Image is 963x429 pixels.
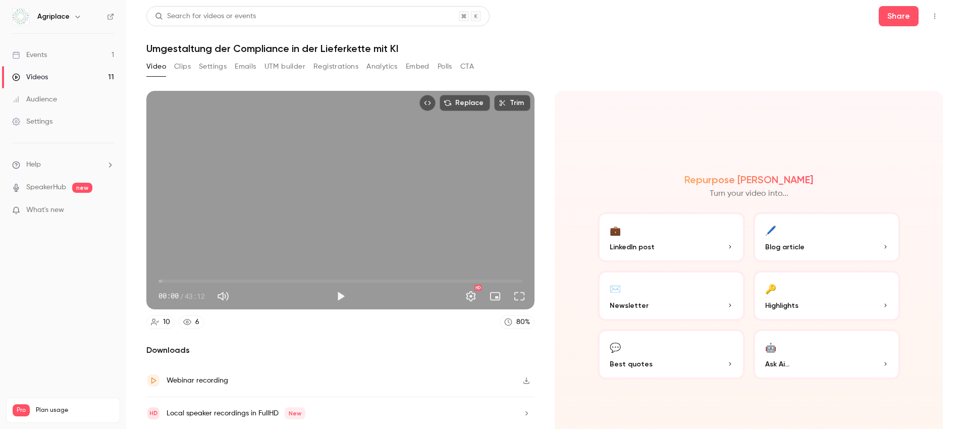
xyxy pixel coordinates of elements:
[440,95,490,111] button: Replace
[13,404,30,416] span: Pro
[167,407,305,419] div: Local speaker recordings in FullHD
[485,286,505,306] button: Turn on miniplayer
[102,206,114,215] iframe: Noticeable Trigger
[12,117,52,127] div: Settings
[419,95,436,111] button: Embed video
[474,285,482,291] div: HD
[610,242,655,252] span: LinkedIn post
[610,300,649,311] span: Newsletter
[146,59,166,75] button: Video
[146,315,175,329] a: 10
[167,374,228,387] div: Webinar recording
[753,212,900,262] button: 🖊️Blog article
[158,291,179,301] span: 00:00
[213,286,233,306] button: Mute
[753,271,900,321] button: 🔑Highlights
[460,59,474,75] button: CTA
[500,315,534,329] a: 80%
[26,159,41,170] span: Help
[180,291,184,301] span: /
[36,406,114,414] span: Plan usage
[285,407,305,419] span: New
[158,291,205,301] div: 00:00
[313,59,358,75] button: Registrations
[235,59,256,75] button: Emails
[753,329,900,380] button: 🤖Ask Ai...
[765,359,789,369] span: Ask Ai...
[37,12,70,22] h6: Agriplace
[72,183,92,193] span: new
[195,317,199,328] div: 6
[12,94,57,104] div: Audience
[765,222,776,238] div: 🖊️
[12,159,114,170] li: help-dropdown-opener
[155,11,256,22] div: Search for videos or events
[12,72,48,82] div: Videos
[879,6,919,26] button: Share
[13,9,29,25] img: Agriplace
[438,59,452,75] button: Polls
[765,242,805,252] span: Blog article
[610,359,653,369] span: Best quotes
[331,286,351,306] button: Play
[199,59,227,75] button: Settings
[366,59,398,75] button: Analytics
[174,59,191,75] button: Clips
[26,205,64,216] span: What's new
[516,317,530,328] div: 80 %
[610,281,621,296] div: ✉️
[927,8,943,24] button: Top Bar Actions
[461,286,481,306] button: Settings
[710,188,788,200] p: Turn your video into...
[26,182,66,193] a: SpeakerHub
[146,344,534,356] h2: Downloads
[684,174,813,186] h2: Repurpose [PERSON_NAME]
[765,339,776,355] div: 🤖
[765,300,798,311] span: Highlights
[185,291,205,301] span: 43:12
[406,59,430,75] button: Embed
[12,50,47,60] div: Events
[598,271,745,321] button: ✉️Newsletter
[494,95,530,111] button: Trim
[610,222,621,238] div: 💼
[765,281,776,296] div: 🔑
[598,329,745,380] button: 💬Best quotes
[146,42,943,55] h1: Umgestaltung der Compliance in der Lieferkette mit KI
[264,59,305,75] button: UTM builder
[179,315,204,329] a: 6
[598,212,745,262] button: 💼LinkedIn post
[610,339,621,355] div: 💬
[509,286,529,306] button: Full screen
[163,317,170,328] div: 10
